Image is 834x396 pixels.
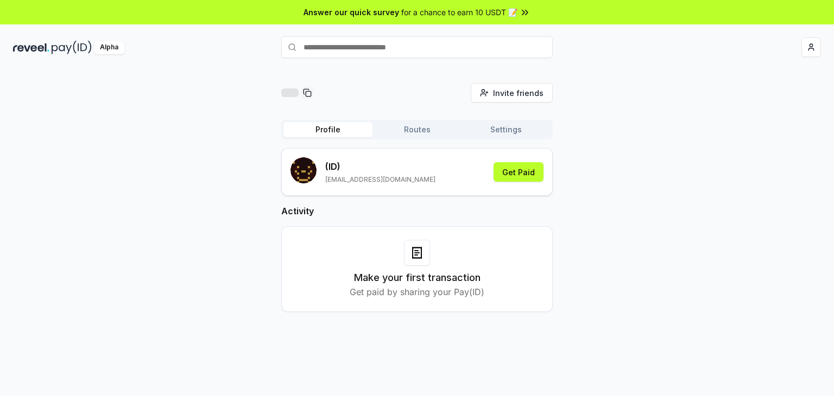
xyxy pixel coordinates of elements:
[401,7,517,18] span: for a chance to earn 10 USDT 📝
[462,122,551,137] button: Settings
[350,285,484,298] p: Get paid by sharing your Pay(ID)
[325,175,435,184] p: [EMAIL_ADDRESS][DOMAIN_NAME]
[471,83,553,103] button: Invite friends
[52,41,92,54] img: pay_id
[354,270,481,285] h3: Make your first transaction
[283,122,372,137] button: Profile
[494,162,544,182] button: Get Paid
[13,41,49,54] img: reveel_dark
[325,160,435,173] p: (ID)
[304,7,399,18] span: Answer our quick survey
[281,205,553,218] h2: Activity
[94,41,124,54] div: Alpha
[372,122,462,137] button: Routes
[493,87,544,99] span: Invite friends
